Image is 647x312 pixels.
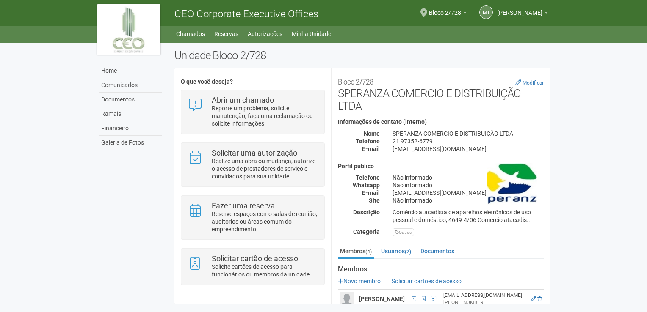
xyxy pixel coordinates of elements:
strong: Descrição [353,209,380,216]
a: Bloco 2/728 [429,11,467,17]
h4: Informações de contato (interno) [338,119,544,125]
strong: Abrir um chamado [212,96,274,104]
img: logo.jpg [97,4,160,55]
span: CEO Corporate Executive Offices [174,8,318,20]
h2: SPERANZA COMERCIO E DISTRIBUIÇÃO LTDA [338,74,544,112]
strong: Fazer uma reserva [212,201,275,210]
div: Comércio atacadista de aparelhos eletrônicos de uso pessoal e doméstico; 4649-4/06 Comércio ataca... [386,208,550,224]
img: business.png [487,163,537,205]
h4: Perfil público [338,163,544,170]
a: Chamados [176,28,205,40]
h2: Unidade Bloco 2/728 [174,49,550,62]
a: Membros(4) [338,245,374,259]
a: Solicitar cartão de acesso Solicite cartões de acesso para funcionários ou membros da unidade. [188,255,318,278]
span: Bloco 2/728 [429,1,461,16]
img: user.png [340,292,354,306]
strong: Nome [364,130,380,137]
div: SPERANZA COMERCIO E DISTRIBUIÇÃO LTDA [386,130,550,137]
strong: Categoria [353,228,380,235]
a: Reservas [214,28,238,40]
strong: E-mail [362,189,380,196]
a: Novo membro [338,278,381,285]
p: Reporte um problema, solicite manutenção, faça uma reclamação ou solicite informações. [212,104,318,127]
a: Autorizações [248,28,282,40]
strong: Whatsapp [353,182,380,189]
div: [EMAIL_ADDRESS][DOMAIN_NAME] [386,189,550,197]
a: Ramais [99,107,162,121]
div: [PHONE_NUMBER] [443,299,526,306]
small: Modificar [523,80,544,86]
a: Financeiro [99,121,162,136]
div: 21 97352-6779 [386,137,550,145]
div: [EMAIL_ADDRESS][DOMAIN_NAME] [443,292,526,299]
strong: E-mail [362,145,380,152]
a: Solicitar uma autorização Realize uma obra ou mudança, autorize o acesso de prestadores de serviç... [188,149,318,180]
strong: Telefone [356,174,380,181]
a: Documentos [418,245,456,257]
strong: Telefone [356,138,380,145]
a: Documentos [99,93,162,107]
small: (2) [405,249,411,255]
p: Reserve espaços como salas de reunião, auditórios ou áreas comum do empreendimento. [212,210,318,233]
a: Fazer uma reserva Reserve espaços como salas de reunião, auditórios ou áreas comum do empreendime... [188,202,318,233]
a: Minha Unidade [292,28,331,40]
span: MARCO TADEU DOS SANTOS DOMINGUES [497,1,542,16]
a: Modificar [515,79,544,86]
a: Solicitar cartões de acesso [386,278,462,285]
h4: O que você deseja? [181,79,324,85]
div: Não informado [386,174,550,181]
div: Outros [393,228,414,236]
strong: Solicitar uma autorização [212,148,297,157]
div: Não informado [386,181,550,189]
strong: Site [369,197,380,204]
a: Abrir um chamado Reporte um problema, solicite manutenção, faça uma reclamação ou solicite inform... [188,96,318,127]
p: Solicite cartões de acesso para funcionários ou membros da unidade. [212,263,318,278]
a: Editar membro [531,296,536,302]
a: [PERSON_NAME] [497,11,548,17]
strong: Membros [338,265,544,273]
a: Comunicados [99,78,162,93]
small: Bloco 2/728 [338,78,373,86]
strong: Solicitar cartão de acesso [212,254,298,263]
a: MT [479,5,493,19]
strong: [PERSON_NAME] [359,296,405,302]
div: [EMAIL_ADDRESS][DOMAIN_NAME] [386,145,550,153]
p: Realize uma obra ou mudança, autorize o acesso de prestadores de serviço e convidados para sua un... [212,157,318,180]
div: Não informado [386,197,550,204]
a: Home [99,64,162,78]
small: (4) [365,249,372,255]
a: Excluir membro [537,296,542,302]
a: Usuários(2) [379,245,413,257]
a: Galeria de Fotos [99,136,162,150]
